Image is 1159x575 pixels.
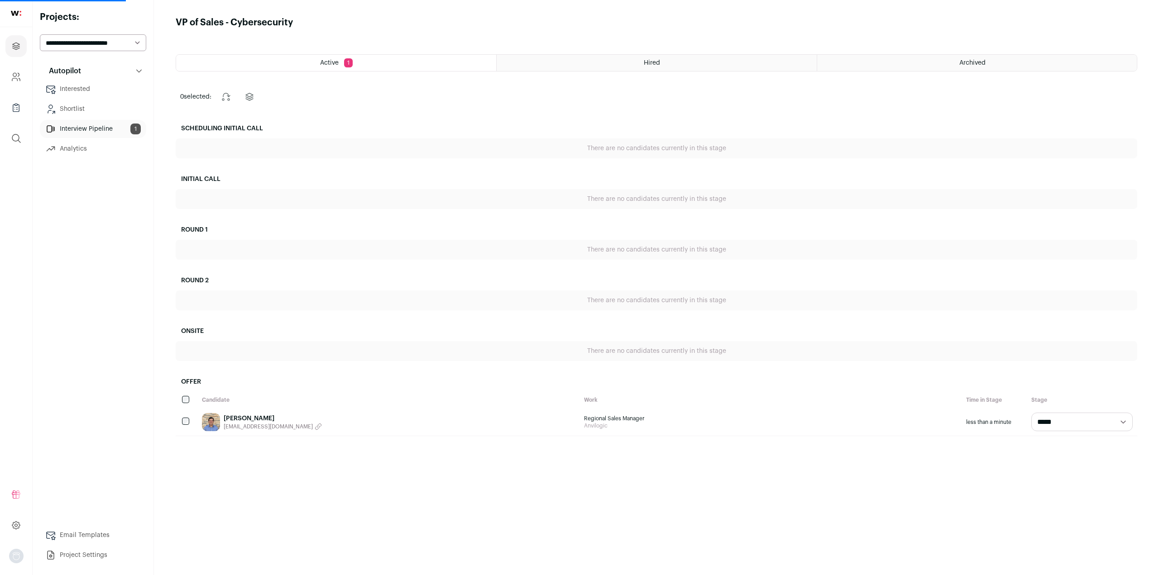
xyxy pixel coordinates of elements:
a: Shortlist [40,100,146,118]
div: There are no candidates currently in this stage [176,341,1137,361]
div: There are no candidates currently in this stage [176,138,1137,158]
img: nopic.png [9,549,24,563]
div: There are no candidates currently in this stage [176,290,1137,310]
h2: Projects: [40,11,146,24]
span: Active [320,60,339,66]
h2: Offer [176,372,1137,392]
button: Open dropdown [9,549,24,563]
span: Anvilogic [584,422,957,429]
a: Email Templates [40,526,146,544]
div: Stage [1027,392,1137,408]
h1: VP of Sales - Cybersecurity [176,16,293,29]
a: [PERSON_NAME] [224,414,322,423]
a: Interview Pipeline1 [40,120,146,138]
h2: Round 2 [176,271,1137,290]
div: Work [579,392,962,408]
a: Projects [5,35,27,57]
span: [EMAIL_ADDRESS][DOMAIN_NAME] [224,423,313,430]
span: Hired [644,60,660,66]
p: Autopilot [43,66,81,76]
span: Archived [959,60,986,66]
div: Time in Stage [962,392,1027,408]
div: There are no candidates currently in this stage [176,240,1137,260]
span: selected: [180,92,211,101]
a: Project Settings [40,546,146,564]
span: 1 [130,124,141,134]
div: less than a minute [962,408,1027,436]
img: c9e1fd9c632e597cae64e62ad18d22a83ba431e679aab4b746cd76ef69769680 [202,413,220,431]
div: There are no candidates currently in this stage [176,189,1137,209]
a: Company and ATS Settings [5,66,27,88]
a: Analytics [40,140,146,158]
span: 1 [344,58,353,67]
div: Candidate [197,392,579,408]
button: [EMAIL_ADDRESS][DOMAIN_NAME] [224,423,322,430]
a: Company Lists [5,97,27,119]
a: Hired [497,55,816,71]
a: Interested [40,80,146,98]
span: Regional Sales Manager [584,415,957,422]
a: Archived [817,55,1137,71]
h2: Scheduling Initial Call [176,119,1137,138]
h2: Onsite [176,321,1137,341]
button: Autopilot [40,62,146,80]
span: 0 [180,94,184,100]
img: wellfound-shorthand-0d5821cbd27db2630d0214b213865d53afaa358527fdda9d0ea32b1df1b89c2c.svg [11,11,21,16]
h2: Initial Call [176,169,1137,189]
h2: Round 1 [176,220,1137,240]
